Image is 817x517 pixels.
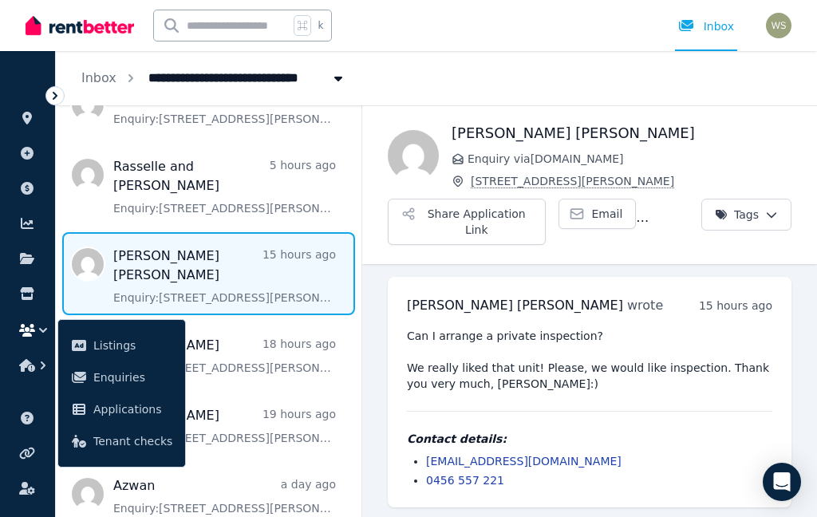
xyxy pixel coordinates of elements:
img: Wendy Scott [766,13,791,38]
a: Tenant checks [65,425,179,457]
a: Applications [65,393,179,425]
span: wrote [627,298,663,313]
a: Email [558,199,636,229]
span: Call [675,206,696,222]
div: Open Intercom Messenger [763,463,801,501]
a: Rasselle and [PERSON_NAME]5 hours agoEnquiry:[STREET_ADDRESS][PERSON_NAME]. [113,157,336,216]
h1: [PERSON_NAME] [PERSON_NAME] [452,122,791,144]
img: Evelyn da Cunha Luz [388,130,439,181]
a: Inbox [81,70,116,85]
span: Tags [715,207,759,223]
button: Share Application Link [388,199,546,245]
a: Listings [65,330,179,361]
a: [EMAIL_ADDRESS][DOMAIN_NAME] [426,455,622,468]
span: Email [591,206,622,222]
img: RentBetter [26,14,134,37]
a: Call [642,199,709,229]
a: Azwana day agoEnquiry:[STREET_ADDRESS][PERSON_NAME]. [113,476,336,516]
a: [PERSON_NAME]19 hours agoEnquiry:[STREET_ADDRESS][PERSON_NAME]. [113,406,336,446]
h4: Contact details: [407,431,772,447]
div: Inbox [678,18,734,34]
a: Enquiries [65,361,179,393]
span: k [318,19,323,32]
span: Tenant checks [93,432,172,451]
span: Applications [93,400,172,419]
time: 15 hours ago [699,299,772,312]
a: [PERSON_NAME] [PERSON_NAME]15 hours agoEnquiry:[STREET_ADDRESS][PERSON_NAME]. [113,247,336,306]
pre: Can I arrange a private inspection? We really liked that unit! Please, we would like inspection. ... [407,328,772,392]
a: [PERSON_NAME]an hour agoEnquiry:[STREET_ADDRESS][PERSON_NAME]. [113,87,336,127]
span: Enquiry via [DOMAIN_NAME] [468,151,791,167]
span: Listings [93,336,172,355]
a: 0456 557 221 [426,474,504,487]
button: Tags [701,199,791,231]
span: [PERSON_NAME] [PERSON_NAME] [407,298,623,313]
nav: Breadcrumb [56,51,372,105]
span: Enquiries [93,368,172,387]
a: [PERSON_NAME]18 hours agoEnquiry:[STREET_ADDRESS][PERSON_NAME]. [113,336,336,376]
